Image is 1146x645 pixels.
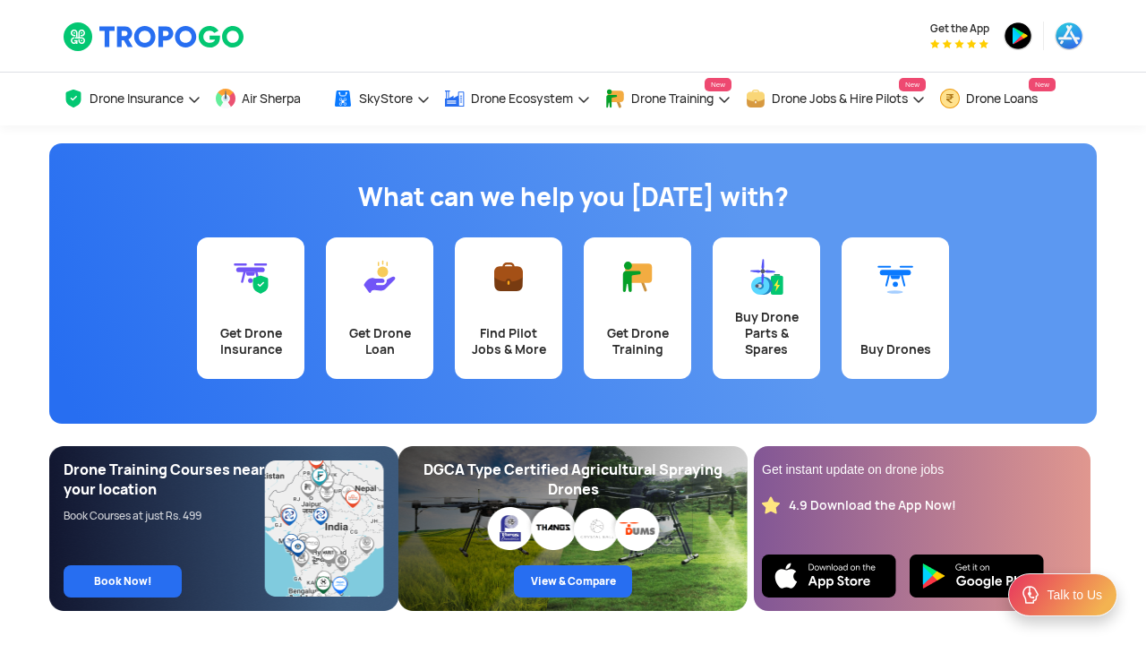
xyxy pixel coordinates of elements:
[1020,584,1041,606] img: ic_Support.svg
[233,259,269,295] img: Get Drone Insurance
[491,259,526,295] img: Find Pilot Jobs & More
[64,509,266,523] div: Book Courses at just Rs. 499
[63,179,1083,215] h1: What can we help you [DATE] with?
[939,73,1056,125] a: Drone LoansNew
[604,73,731,125] a: Drone TrainingNew
[1048,586,1102,604] div: Talk to Us
[1004,21,1032,50] img: playstore
[1029,78,1056,91] span: New
[877,259,913,295] img: Buy Drones
[413,460,733,500] div: DGCA Type Certified Agricultural Spraying Drones
[359,91,413,106] span: SkyStore
[713,237,820,379] a: Buy Drone Parts & Spares
[337,325,423,357] div: Get Drone Loan
[332,73,431,125] a: SkyStore
[455,237,562,379] a: Find Pilot Jobs & More
[910,555,1044,598] img: Playstore
[745,73,926,125] a: Drone Jobs & Hire PilotsNew
[215,73,319,125] a: Air Sherpa
[899,78,926,91] span: New
[471,91,573,106] span: Drone Ecosystem
[631,91,714,106] span: Drone Training
[705,78,731,91] span: New
[723,309,809,357] div: Buy Drone Parts & Spares
[362,259,398,295] img: Get Drone Loan
[966,91,1038,106] span: Drone Loans
[208,325,294,357] div: Get Drone Insurance
[620,259,655,295] img: Get Drone Training
[466,325,552,357] div: Find Pilot Jobs & More
[1055,21,1083,50] img: appstore
[842,237,949,379] a: Buy Drones
[762,460,1082,478] div: Get instant update on drone jobs
[242,91,301,106] span: Air Sherpa
[64,565,182,598] a: Book Now!
[63,73,201,125] a: Drone Insurance
[930,39,988,48] img: App Raking
[90,91,184,106] span: Drone Insurance
[326,237,433,379] a: Get Drone Loan
[444,73,591,125] a: Drone Ecosystem
[762,496,780,514] img: star_rating
[514,565,632,598] a: View & Compare
[748,259,784,295] img: Buy Drone Parts & Spares
[852,341,938,357] div: Buy Drones
[584,237,691,379] a: Get Drone Training
[594,325,680,357] div: Get Drone Training
[197,237,304,379] a: Get Drone Insurance
[64,460,266,500] div: Drone Training Courses near your location
[772,91,908,106] span: Drone Jobs & Hire Pilots
[930,21,989,36] span: Get the App
[63,21,246,52] img: TropoGo Logo
[789,497,956,514] div: 4.9 Download the App Now!
[762,555,896,598] img: Ios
